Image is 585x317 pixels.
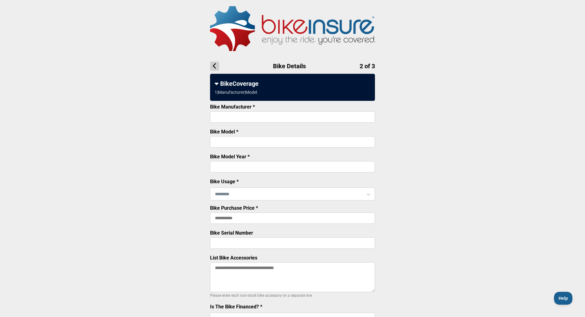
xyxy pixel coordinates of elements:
[210,179,239,184] label: Bike Usage *
[210,230,253,236] label: Bike Serial Number
[210,104,255,110] label: Bike Manufacturer *
[215,80,370,87] div: BikeCoverage
[210,129,238,135] label: Bike Model *
[210,292,375,299] p: Please enter each non-stock bike accessory on a separate line
[210,255,257,261] label: List Bike Accessories
[210,304,262,310] label: Is The Bike Financed? *
[210,205,258,211] label: Bike Purchase Price *
[210,154,250,160] label: Bike Model Year *
[360,62,375,70] span: 2 of 3
[554,292,573,305] iframe: Toggle Customer Support
[210,61,375,71] h1: Bike Details
[215,90,257,95] div: 1 | Manufacturer | Model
